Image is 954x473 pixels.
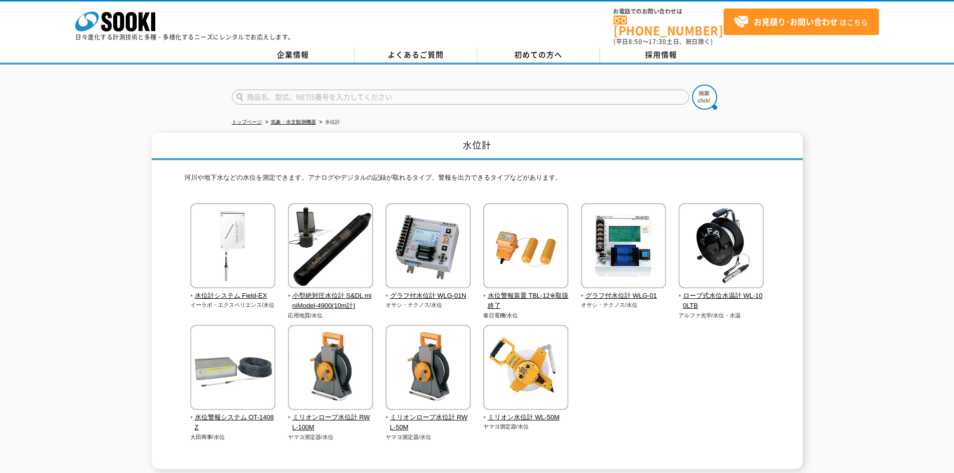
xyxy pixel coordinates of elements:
span: 初めての方へ [514,49,562,60]
img: 水位警報システム OT-1408Z [190,325,275,412]
span: グラフ付水位計 WLG-01N [386,291,471,301]
span: 17:30 [649,37,667,46]
img: 水位警報装置 TBL-12※取扱終了 [483,203,568,291]
span: お電話でのお問い合わせは [613,9,724,15]
a: 企業情報 [232,48,355,63]
a: ミリオンロープ水位計 RWL-50M [386,403,471,433]
a: グラフ付水位計 WLG-01N [386,281,471,301]
img: グラフ付水位計 WLG-01 [581,203,666,291]
a: グラフ付水位計 WLG-01 [581,281,667,301]
p: 日々進化する計測技術と多種・多様化するニーズにレンタルでお応えします。 [75,34,294,40]
p: 春日電機/水位 [483,311,569,320]
span: 水位警報システム OT-1408Z [190,412,276,433]
p: ヤマヨ測定器/水位 [288,433,374,441]
img: btn_search.png [692,85,717,110]
a: 水位警報装置 TBL-12※取扱終了 [483,281,569,311]
a: 採用情報 [600,48,723,63]
a: ミリオン水位計 WL-50M [483,403,569,423]
img: ロープ式水位水温計 WL-100LTB [679,203,764,291]
p: オサシ・テクノス/水位 [581,301,667,309]
p: ヤマヨ測定器/水位 [386,433,471,441]
a: ミリオンロープ水位計 RWL-100M [288,403,374,433]
span: ミリオン水位計 WL-50M [483,412,569,423]
a: トップページ [232,119,262,125]
li: 水位計 [317,117,340,128]
img: 小型絶対圧水位計 S&DL miniModel-4900(10m計) [288,203,373,291]
strong: お見積り･お問い合わせ [754,16,838,28]
span: 水位計システム Field-EX [190,291,276,301]
p: 河川や地下水などの水位を測定できます。アナログやデジタルの記録が取れるタイプ、警報を出力できるタイプなどがあります。 [184,173,770,188]
span: はこちら [734,15,868,30]
a: 水位計システム Field-EX [190,281,276,301]
p: イーラボ・エクスペリエンス/水位 [190,301,276,309]
p: 応用地質/水位 [288,311,374,320]
input: 商品名、型式、NETIS番号を入力してください [232,90,689,105]
span: 8:50 [628,37,643,46]
span: ロープ式水位水温計 WL-100LTB [679,291,764,312]
span: (平日 ～ 土日、祝日除く) [613,37,713,46]
img: ミリオンロープ水位計 RWL-50M [386,325,471,412]
a: 小型絶対圧水位計 S&DL miniModel-4900(10m計) [288,281,374,311]
span: 水位警報装置 TBL-12※取扱終了 [483,291,569,312]
a: よくあるご質問 [355,48,477,63]
img: グラフ付水位計 WLG-01N [386,203,471,291]
p: ヤマヨ測定器/水位 [483,422,569,431]
img: 水位計システム Field-EX [190,203,275,291]
span: ミリオンロープ水位計 RWL-100M [288,412,374,433]
span: グラフ付水位計 WLG-01 [581,291,667,301]
span: ミリオンロープ水位計 RWL-50M [386,412,471,433]
span: 小型絶対圧水位計 S&DL miniModel-4900(10m計) [288,291,374,312]
h1: 水位計 [152,133,803,160]
a: ロープ式水位水温計 WL-100LTB [679,281,764,311]
p: アルファ光学/水位・水温 [679,311,764,320]
img: ミリオンロープ水位計 RWL-100M [288,325,373,412]
p: オサシ・テクノス/水位 [386,301,471,309]
a: 水位警報システム OT-1408Z [190,403,276,433]
a: お見積り･お問い合わせはこちら [724,9,879,35]
p: 大田商事/水位 [190,433,276,441]
img: ミリオン水位計 WL-50M [483,325,568,412]
a: [PHONE_NUMBER] [613,16,724,36]
a: 初めての方へ [477,48,600,63]
a: 気象・水文観測機器 [271,119,316,125]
